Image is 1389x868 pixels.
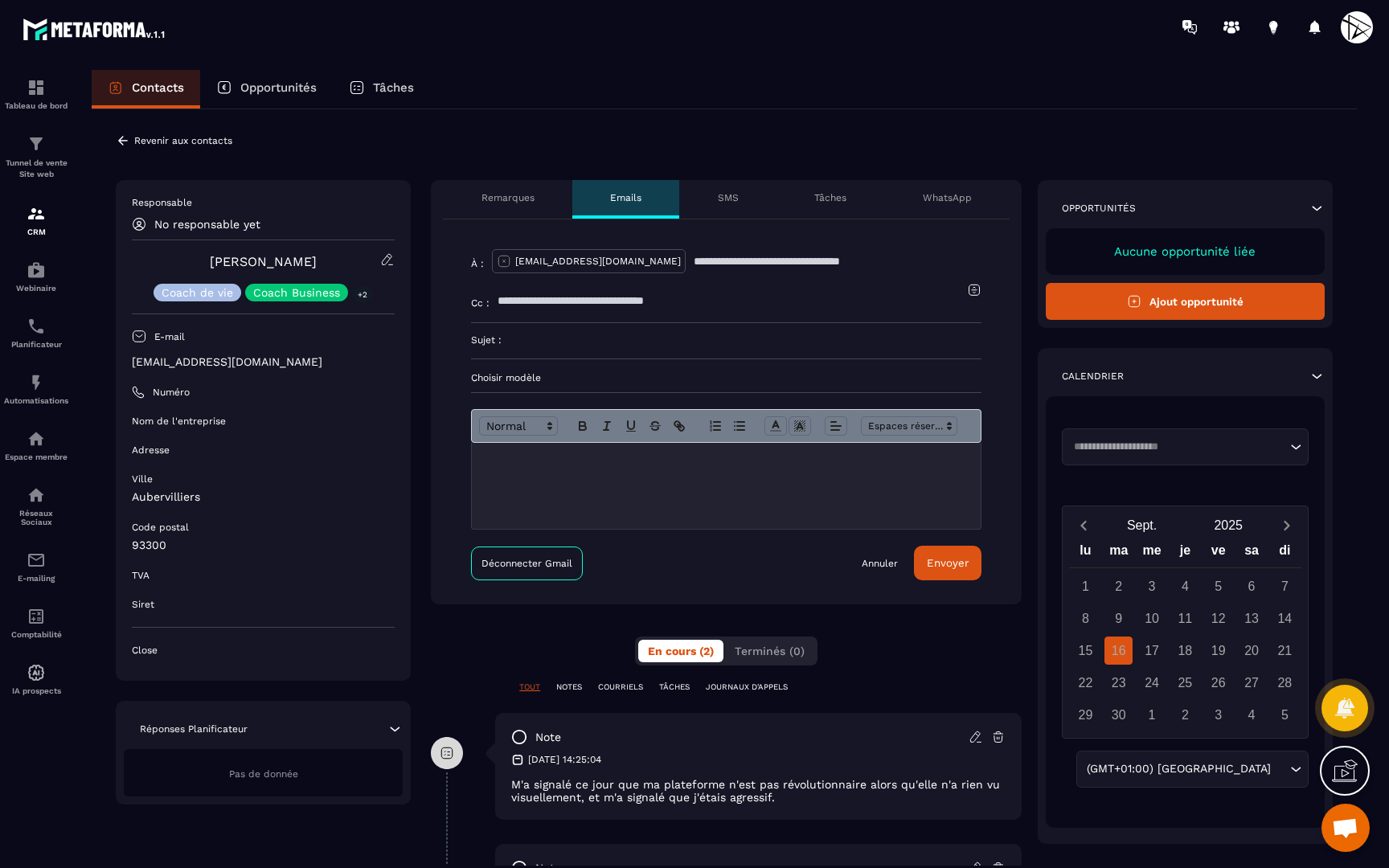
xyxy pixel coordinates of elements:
[511,778,1006,804] p: M'a signalé ce jour que ma plateforme n'est pas révolutionnaire alors qu'elle n'a rien vu visuell...
[4,248,68,305] a: automationsautomationsWebinaire
[1138,604,1166,633] div: 10
[1321,804,1370,852] div: Ouvrir le chat
[1171,637,1199,665] div: 18
[4,538,68,595] a: emailemailE-mailing
[132,538,395,553] p: 93300
[1071,701,1100,729] div: 29
[210,254,317,269] a: [PERSON_NAME]
[648,645,714,657] span: En cours (2)
[638,640,723,662] button: En cours (2)
[923,191,972,204] p: WhatsApp
[4,473,68,538] a: social-networksocial-networkRéseaux Sociaux
[153,386,190,399] p: Numéro
[27,260,46,280] img: automations
[481,191,535,204] p: Remarques
[1083,760,1274,778] span: (GMT+01:00) [GEOGRAPHIC_DATA]
[1138,701,1166,729] div: 1
[1171,669,1199,697] div: 25
[1071,604,1100,633] div: 8
[535,730,561,745] p: note
[4,509,68,526] p: Réseaux Sociaux
[1204,669,1232,697] div: 26
[92,70,200,108] a: Contacts
[154,330,185,343] p: E-mail
[200,70,333,108] a: Opportunités
[4,227,68,236] p: CRM
[4,361,68,417] a: automationsautomationsAutomatisations
[4,686,68,695] p: IA prospects
[132,444,170,457] p: Adresse
[4,66,68,122] a: formationformationTableau de bord
[132,473,153,485] p: Ville
[4,595,68,651] a: accountantaccountantComptabilité
[1271,701,1299,729] div: 5
[1102,539,1135,567] div: ma
[1274,760,1286,778] input: Search for option
[4,101,68,110] p: Tableau de bord
[27,204,46,223] img: formation
[914,546,981,580] button: Envoyer
[1062,428,1309,465] div: Search for option
[1171,572,1199,600] div: 4
[1268,539,1301,567] div: di
[27,317,46,336] img: scheduler
[1069,514,1099,536] button: Previous month
[132,196,395,209] p: Responsable
[1135,539,1168,567] div: me
[132,598,154,611] p: Siret
[162,287,233,298] p: Coach de vie
[4,305,68,361] a: schedulerschedulerPlanificateur
[4,630,68,639] p: Comptabilité
[471,257,484,270] p: À :
[735,645,805,657] span: Terminés (0)
[1271,572,1299,600] div: 7
[1238,701,1266,729] div: 4
[352,286,373,303] p: +2
[598,682,643,693] p: COURRIELS
[1076,751,1309,788] div: Search for option
[1271,637,1299,665] div: 21
[154,218,260,231] p: No responsable yet
[814,191,846,204] p: Tâches
[132,569,150,582] p: TVA
[1238,637,1266,665] div: 20
[1271,669,1299,697] div: 28
[134,135,232,146] p: Revenir aux contacts
[23,14,167,43] img: logo
[725,640,814,662] button: Terminés (0)
[132,644,395,657] p: Close
[471,371,981,384] p: Choisir modèle
[1202,539,1235,567] div: ve
[1104,701,1133,729] div: 30
[27,663,46,682] img: automations
[1062,244,1309,259] p: Aucune opportunité liée
[4,396,68,405] p: Automatisations
[333,70,430,108] a: Tâches
[515,255,681,268] p: [EMAIL_ADDRESS][DOMAIN_NAME]
[1271,604,1299,633] div: 14
[132,521,189,534] p: Code postal
[1099,511,1186,539] button: Open months overlay
[610,191,641,204] p: Emails
[1272,514,1301,536] button: Next month
[471,334,502,346] p: Sujet :
[27,78,46,97] img: formation
[1238,669,1266,697] div: 27
[27,373,46,392] img: automations
[4,122,68,192] a: formationformationTunnel de vente Site web
[1204,604,1232,633] div: 12
[229,768,298,780] span: Pas de donnée
[862,557,898,570] a: Annuler
[1104,669,1133,697] div: 23
[4,417,68,473] a: automationsautomationsEspace membre
[519,682,540,693] p: TOUT
[1104,604,1133,633] div: 9
[1069,572,1301,729] div: Calendar days
[373,80,414,95] p: Tâches
[1071,669,1100,697] div: 22
[27,485,46,505] img: social-network
[132,415,226,428] p: Nom de l'entreprise
[4,158,68,180] p: Tunnel de vente Site web
[4,340,68,349] p: Planificateur
[132,80,184,95] p: Contacts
